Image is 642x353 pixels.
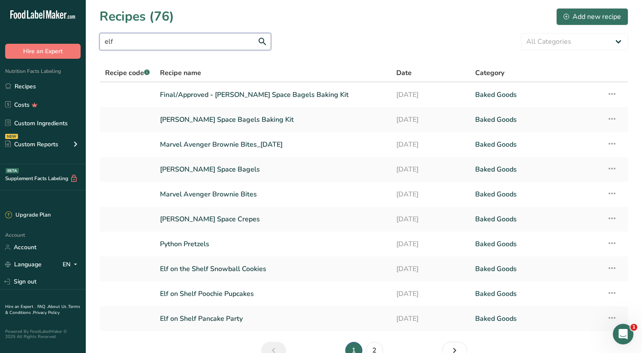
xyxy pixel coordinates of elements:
[160,210,386,228] a: [PERSON_NAME] Space Crepes
[160,260,386,278] a: Elf on the Shelf Snowball Cookies
[160,310,386,328] a: Elf on Shelf Pancake Party
[160,136,386,154] a: Marvel Avenger Brownie Bites_[DATE]
[396,210,465,228] a: [DATE]
[99,33,271,50] input: Search for recipe
[160,111,386,129] a: [PERSON_NAME] Space Bagels Baking Kit
[396,285,465,303] a: [DATE]
[475,86,596,104] a: Baked Goods
[105,68,150,78] span: Recipe code
[48,304,68,310] a: About Us .
[33,310,60,316] a: Privacy Policy
[6,168,19,173] div: BETA
[5,44,81,59] button: Hire an Expert
[5,304,36,310] a: Hire an Expert .
[475,235,596,253] a: Baked Goods
[5,211,51,220] div: Upgrade Plan
[475,185,596,203] a: Baked Goods
[630,324,637,331] span: 1
[160,185,386,203] a: Marvel Avenger Brownie Bites
[160,68,201,78] span: Recipe name
[475,111,596,129] a: Baked Goods
[99,7,174,26] h1: Recipes (76)
[475,285,596,303] a: Baked Goods
[475,160,596,178] a: Baked Goods
[160,86,386,104] a: Final/Approved - [PERSON_NAME] Space Bagels Baking Kit
[37,304,48,310] a: FAQ .
[160,160,386,178] a: [PERSON_NAME] Space Bagels
[396,160,465,178] a: [DATE]
[5,329,81,339] div: Powered By FoodLabelMaker © 2025 All Rights Reserved
[5,140,58,149] div: Custom Reports
[5,304,80,316] a: Terms & Conditions .
[396,310,465,328] a: [DATE]
[613,324,633,344] iframe: Intercom live chat
[475,310,596,328] a: Baked Goods
[396,111,465,129] a: [DATE]
[475,136,596,154] a: Baked Goods
[556,8,628,25] button: Add new recipe
[396,86,465,104] a: [DATE]
[396,260,465,278] a: [DATE]
[475,260,596,278] a: Baked Goods
[396,235,465,253] a: [DATE]
[475,68,504,78] span: Category
[564,12,621,22] div: Add new recipe
[160,235,386,253] a: Python Pretzels
[396,185,465,203] a: [DATE]
[160,285,386,303] a: Elf on Shelf Poochie Pupcakes
[475,210,596,228] a: Baked Goods
[5,134,18,139] div: NEW
[5,257,42,272] a: Language
[63,259,81,270] div: EN
[396,68,412,78] span: Date
[396,136,465,154] a: [DATE]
